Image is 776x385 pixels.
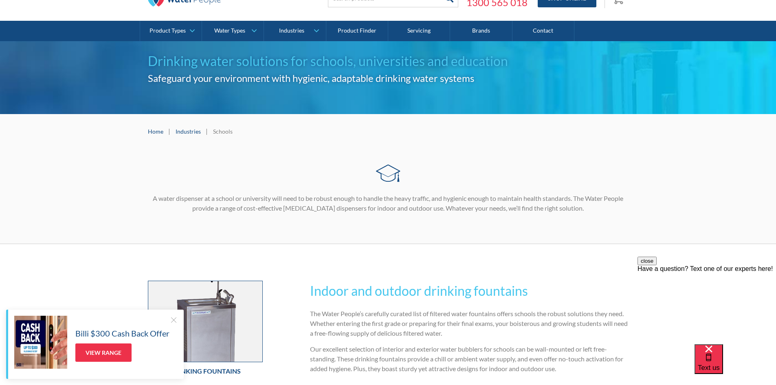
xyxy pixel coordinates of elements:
[202,21,264,41] a: Water Types
[638,257,776,354] iframe: podium webchat widget prompt
[213,127,233,136] div: Schools
[512,21,574,41] a: Contact
[167,126,171,136] div: |
[148,366,263,376] h6: Drinking Fountains
[310,309,628,338] p: The Water People’s carefully curated list of filtered water fountains offers schools the robust s...
[695,344,776,385] iframe: podium webchat widget bubble
[279,27,304,34] div: Industries
[75,327,169,339] h5: Billi $300 Cash Back Offer
[205,126,209,136] div: |
[214,27,245,34] div: Water Types
[310,281,628,301] h2: Indoor and outdoor drinking fountains
[310,344,628,374] p: Our excellent selection of interior and exterior water bubblers for schools can be wall-mounted o...
[148,127,163,136] a: Home
[148,71,629,86] h2: Safeguard your environment with hygienic, adaptable drinking water systems
[149,27,186,34] div: Product Types
[75,343,132,362] a: View Range
[148,51,629,71] h1: Drinking water solutions for schools, universities and education
[176,127,201,136] a: Industries
[14,316,67,369] img: Billi $300 Cash Back Offer
[326,21,388,41] a: Product Finder
[148,194,629,213] p: A water dispenser at a school or university will need to be robust enough to handle the heavy tra...
[388,21,450,41] a: Servicing
[148,281,263,380] a: Drinking FountainsDrinking Fountains
[264,21,325,41] a: Industries
[450,21,512,41] a: Brands
[148,281,263,362] img: Drinking Fountains
[140,21,202,41] a: Product Types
